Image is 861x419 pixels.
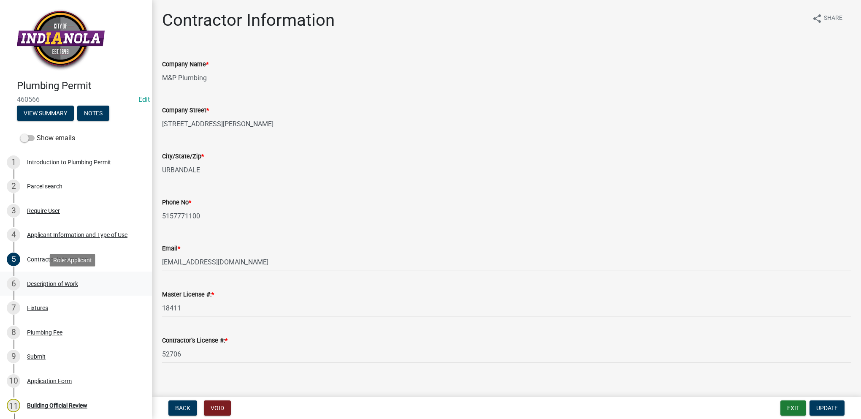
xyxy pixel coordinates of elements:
label: Contractor’s License #: [162,338,227,344]
wm-modal-confirm: Summary [17,110,74,117]
div: 1 [7,155,20,169]
h1: Contractor Information [162,10,335,30]
label: Email [162,246,180,252]
img: City of Indianola, Iowa [17,9,105,71]
div: 5 [7,253,20,266]
wm-modal-confirm: Edit Application Number [138,95,150,103]
h4: Plumbing Permit [17,80,145,92]
label: Show emails [20,133,75,143]
div: Parcel search [27,183,62,189]
div: 2 [7,180,20,193]
div: 11 [7,399,20,412]
wm-modal-confirm: Notes [77,110,109,117]
label: Phone No [162,200,191,206]
div: 6 [7,277,20,291]
div: Require User [27,208,60,214]
button: Void [204,400,231,416]
button: View Summary [17,106,74,121]
i: share [812,14,822,24]
button: Notes [77,106,109,121]
span: 460566 [17,95,135,103]
div: Description of Work [27,281,78,287]
div: Introduction to Plumbing Permit [27,159,111,165]
a: Edit [138,95,150,103]
label: Company Street [162,108,209,114]
label: City/State/Zip [162,154,204,160]
div: Submit [27,354,46,359]
div: Fixtures [27,305,48,311]
label: Company Name [162,62,208,68]
span: Share [824,14,842,24]
div: Plumbing Fee [27,329,62,335]
div: 8 [7,326,20,339]
div: 3 [7,204,20,218]
div: 10 [7,374,20,388]
span: Update [816,405,838,411]
span: Back [175,405,190,411]
button: shareShare [805,10,849,27]
div: 4 [7,228,20,242]
div: Building Official Review [27,403,87,408]
div: Applicant Information and Type of Use [27,232,127,238]
div: 9 [7,350,20,363]
div: Contractor Information [27,256,88,262]
label: Master License #: [162,292,214,298]
button: Exit [780,400,806,416]
button: Back [168,400,197,416]
div: Application Form [27,378,72,384]
div: Role: Applicant [50,254,95,266]
button: Update [810,400,845,416]
div: 7 [7,301,20,315]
